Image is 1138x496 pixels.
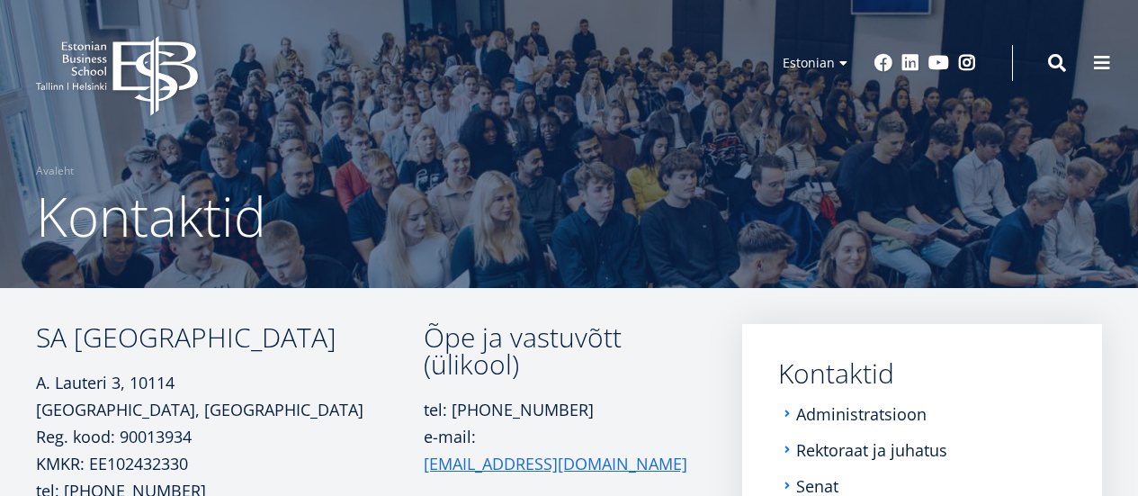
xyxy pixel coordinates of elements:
[874,54,892,72] a: Facebook
[928,54,949,72] a: Youtube
[901,54,919,72] a: Linkedin
[36,450,424,477] p: KMKR: EE102432330
[796,441,947,459] a: Rektoraat ja juhatus
[36,179,266,253] span: Kontaktid
[424,324,690,378] h3: Õpe ja vastuvõtt (ülikool)
[958,54,976,72] a: Instagram
[796,405,927,423] a: Administratsioon
[796,477,838,495] a: Senat
[36,162,74,180] a: Avaleht
[36,324,424,351] h3: SA [GEOGRAPHIC_DATA]
[36,369,424,450] p: A. Lauteri 3, 10114 [GEOGRAPHIC_DATA], [GEOGRAPHIC_DATA] Reg. kood: 90013934
[424,450,687,477] a: [EMAIL_ADDRESS][DOMAIN_NAME]
[778,360,1066,387] a: Kontaktid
